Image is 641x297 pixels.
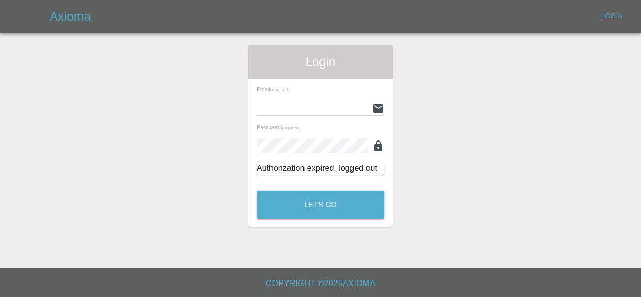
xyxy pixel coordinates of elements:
span: Email [257,86,290,92]
span: Password [257,124,300,130]
h6: Copyright © 2025 Axioma [8,276,633,291]
a: Login [596,8,629,24]
small: (required) [281,126,300,130]
h5: Axioma [50,8,91,25]
button: Let's Go [257,191,384,219]
small: (required) [270,88,290,92]
span: Login [257,54,384,70]
div: Authorization expired, logged out [257,162,384,175]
